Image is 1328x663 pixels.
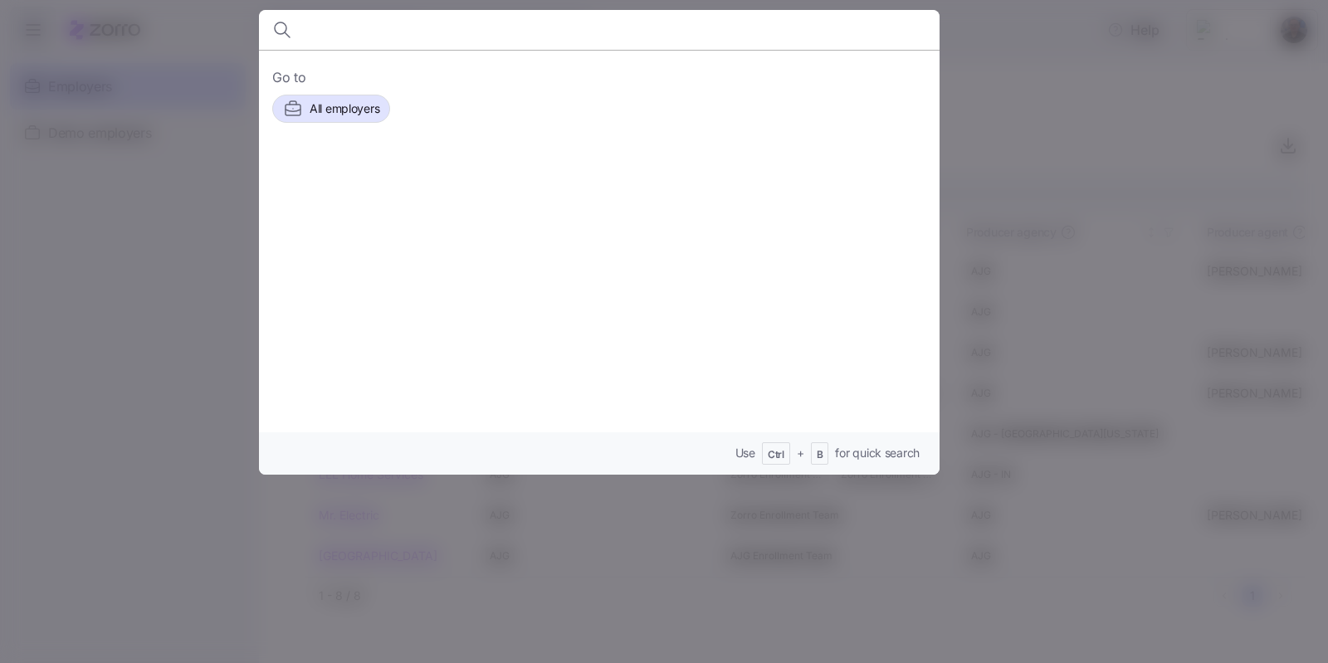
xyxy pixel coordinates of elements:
span: All employers [310,100,379,117]
span: B [817,448,823,462]
span: + [797,445,804,461]
span: Use [735,445,755,461]
span: for quick search [835,445,920,461]
span: Go to [272,67,926,88]
button: All employers [272,95,390,123]
span: Ctrl [768,448,784,462]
